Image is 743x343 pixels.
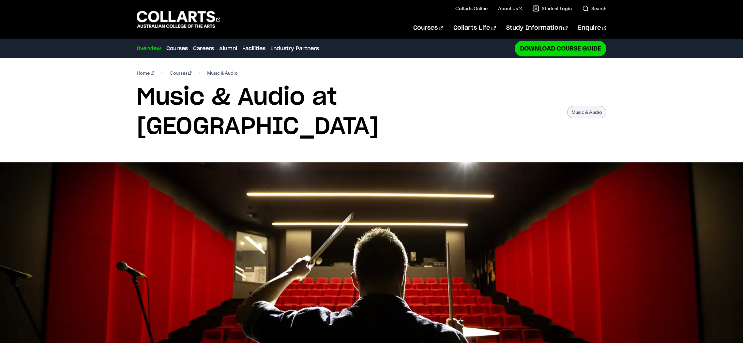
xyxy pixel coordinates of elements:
[170,68,192,78] a: Courses
[455,5,488,12] a: Collarts Online
[567,106,606,118] p: Music & Audio
[453,17,495,39] a: Collarts Life
[207,68,238,78] span: Music & Audio
[413,17,443,39] a: Courses
[137,45,161,52] a: Overview
[498,5,522,12] a: About Us
[271,45,319,52] a: Industry Partners
[137,68,154,78] a: Home
[515,41,606,56] a: Download Course Guide
[166,45,188,52] a: Courses
[137,83,561,142] h1: Music & Audio at [GEOGRAPHIC_DATA]
[506,17,568,39] a: Study Information
[533,5,572,12] a: Student Login
[219,45,237,52] a: Alumni
[578,17,606,39] a: Enquire
[582,5,606,12] a: Search
[242,45,265,52] a: Facilities
[193,45,214,52] a: Careers
[137,10,220,29] div: Go to homepage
